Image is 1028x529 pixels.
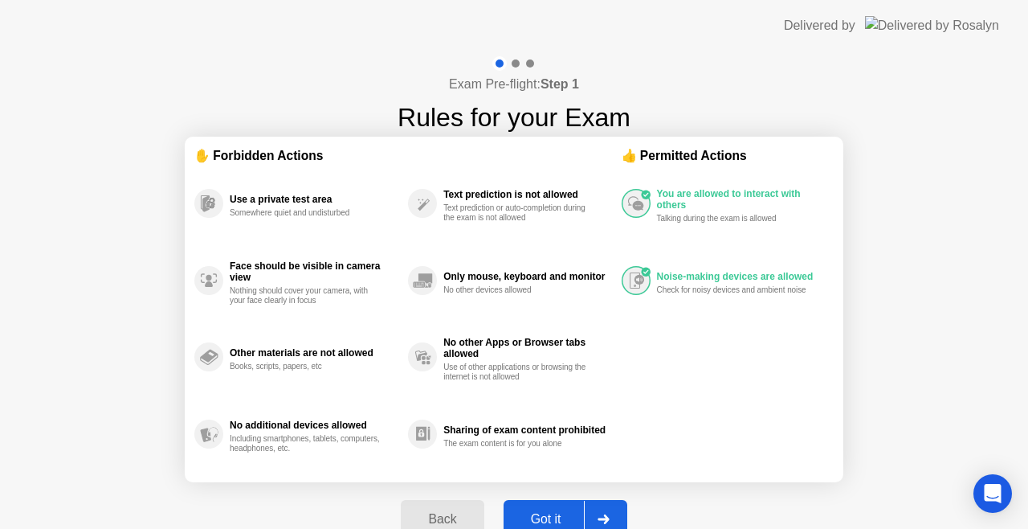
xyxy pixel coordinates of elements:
div: Use a private test area [230,194,400,205]
div: Use of other applications or browsing the internet is not allowed [443,363,595,382]
div: No other devices allowed [443,285,595,295]
div: Noise-making devices are allowed [657,271,826,282]
div: Talking during the exam is allowed [657,214,809,223]
div: You are allowed to interact with others [657,188,826,211]
div: Check for noisy devices and ambient noise [657,285,809,295]
div: Text prediction or auto-completion during the exam is not allowed [443,203,595,223]
div: 👍 Permitted Actions [622,146,834,165]
div: Got it [508,512,584,527]
div: Open Intercom Messenger [973,474,1012,513]
h4: Exam Pre-flight: [449,75,579,94]
div: Other materials are not allowed [230,347,400,359]
b: Step 1 [541,77,579,91]
h1: Rules for your Exam [398,98,630,137]
div: The exam content is for you alone [443,439,595,449]
img: Delivered by Rosalyn [865,16,999,35]
div: Somewhere quiet and undisturbed [230,208,381,218]
div: Books, scripts, papers, etc [230,362,381,371]
div: Only mouse, keyboard and monitor [443,271,613,282]
div: Back [406,512,479,527]
div: Face should be visible in camera view [230,260,400,283]
div: Nothing should cover your camera, with your face clearly in focus [230,286,381,306]
div: Sharing of exam content prohibited [443,424,613,436]
div: Including smartphones, tablets, computers, headphones, etc. [230,434,381,453]
div: Text prediction is not allowed [443,189,613,200]
div: No other Apps or Browser tabs allowed [443,337,613,359]
div: ✋ Forbidden Actions [194,146,622,165]
div: No additional devices allowed [230,420,400,431]
div: Delivered by [784,16,855,35]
